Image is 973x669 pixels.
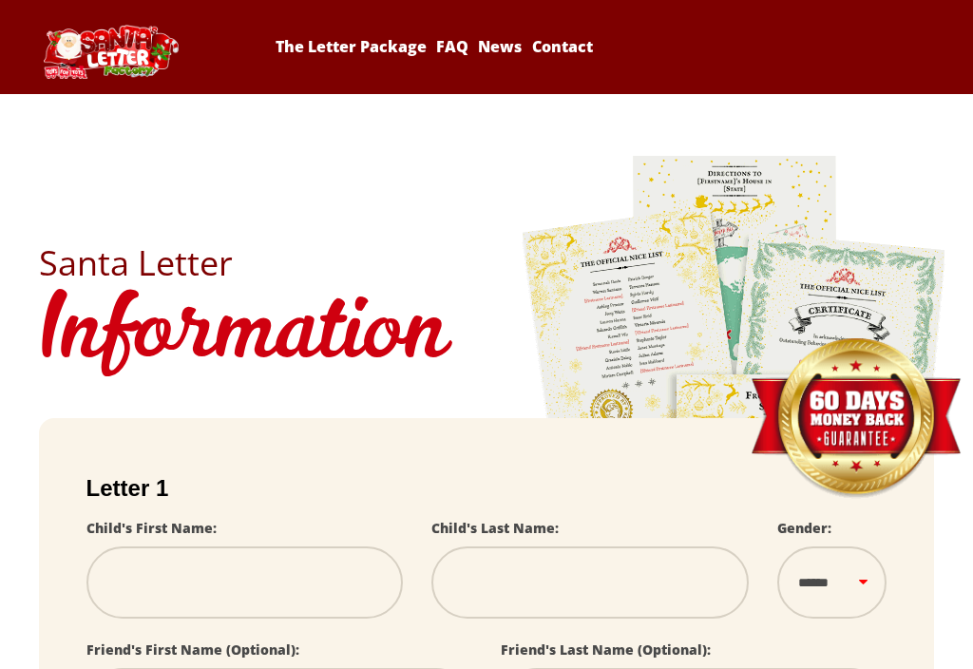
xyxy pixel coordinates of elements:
h2: Santa Letter [39,246,935,280]
label: Friend's First Name (Optional): [86,640,299,659]
h2: Letter 1 [86,475,887,502]
a: Contact [529,36,596,57]
a: News [475,36,525,57]
img: Money Back Guarantee [749,337,963,500]
label: Child's First Name: [86,519,217,537]
h1: Information [39,280,935,390]
label: Child's Last Name: [431,519,559,537]
label: Gender: [777,519,831,537]
img: Santa Letter Logo [39,25,181,79]
label: Friend's Last Name (Optional): [501,640,711,659]
a: FAQ [433,36,471,57]
a: The Letter Package [273,36,429,57]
